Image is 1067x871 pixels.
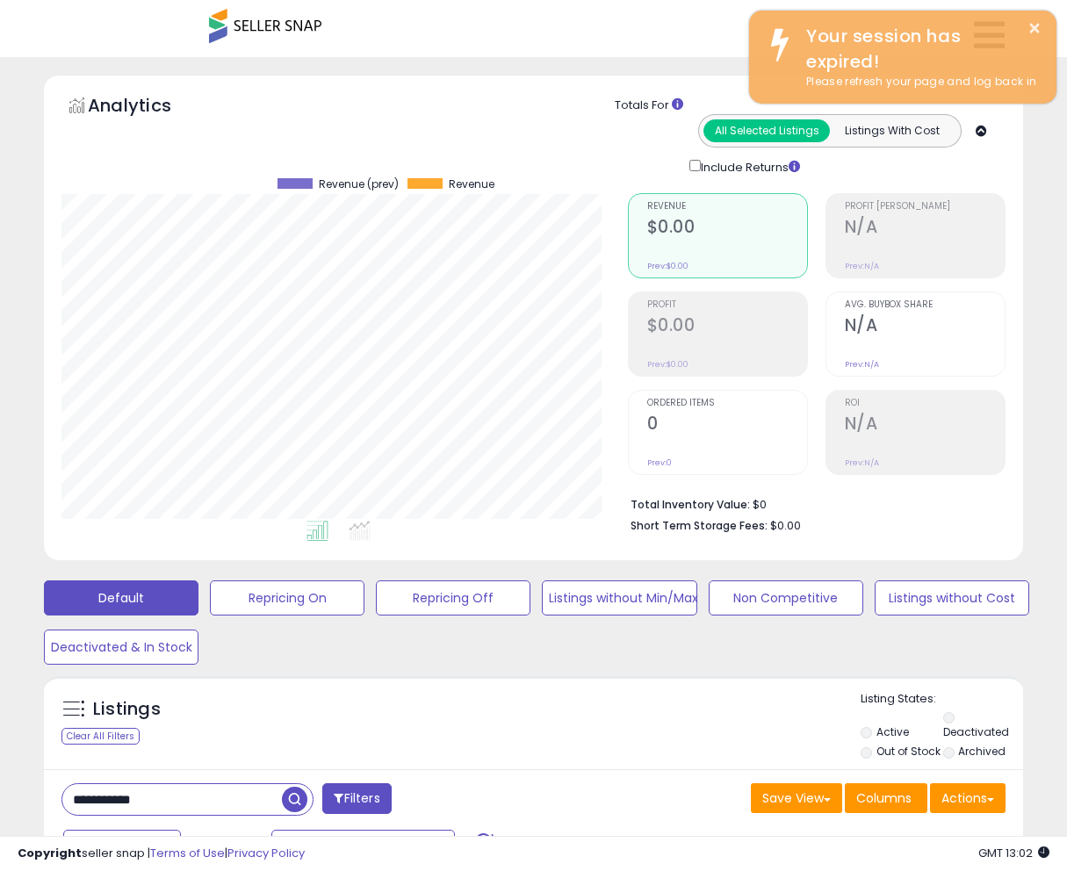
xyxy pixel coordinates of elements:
small: Prev: N/A [845,261,879,271]
b: Short Term Storage Fees: [631,518,768,533]
button: Default [44,580,198,615]
small: Prev: 0 [647,457,672,468]
small: Prev: N/A [845,457,879,468]
small: Prev: $0.00 [647,261,689,271]
li: $0 [631,493,992,514]
span: Avg. Buybox Share [845,300,1005,310]
h5: Analytics [88,93,205,122]
button: Columns [845,783,927,813]
small: Prev: N/A [845,359,879,370]
span: Revenue [449,178,494,191]
strong: Copyright [18,845,82,861]
button: Listings without Min/Max [542,580,696,615]
b: Total Inventory Value: [631,497,750,512]
h5: Listings [93,697,161,722]
button: Non Competitive [709,580,863,615]
button: Save View [751,783,842,813]
span: Profit [647,300,807,310]
div: Please refresh your page and log back in [793,74,1043,90]
h2: N/A [845,315,1005,339]
span: ROI [845,399,1005,408]
button: All Selected Listings [703,119,830,142]
div: Your session has expired! [793,24,1043,74]
button: Actions [930,783,1006,813]
button: Repricing Off [376,580,530,615]
a: Privacy Policy [227,845,305,861]
button: × [1027,18,1042,40]
div: Totals For [615,97,1010,114]
button: Filters [322,783,391,814]
span: Columns [856,789,912,807]
h2: $0.00 [647,315,807,339]
button: Repricing On [210,580,364,615]
h2: N/A [845,414,1005,437]
span: Revenue [647,202,807,212]
div: Clear All Filters [61,728,140,745]
span: 2025-08-12 13:02 GMT [978,845,1049,861]
label: Archived [958,744,1006,759]
span: Revenue (prev) [319,178,399,191]
label: Out of Stock [876,744,941,759]
label: Deactivated [943,724,1009,739]
h2: 0 [647,414,807,437]
label: Active [876,724,909,739]
span: Profit [PERSON_NAME] [845,202,1005,212]
small: Prev: $0.00 [647,359,689,370]
div: Include Returns [676,156,821,176]
button: [DATE]-25 - [DATE]-31 [271,830,455,860]
span: Ordered Items [647,399,807,408]
button: Listings With Cost [829,119,955,142]
button: Last 7 Days [63,830,181,860]
h2: $0.00 [647,217,807,241]
div: seller snap | | [18,846,305,862]
a: Terms of Use [150,845,225,861]
button: Listings without Cost [875,580,1029,615]
button: Deactivated & In Stock [44,630,198,665]
span: $0.00 [770,517,801,534]
p: Listing States: [861,691,1023,708]
h2: N/A [845,217,1005,241]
